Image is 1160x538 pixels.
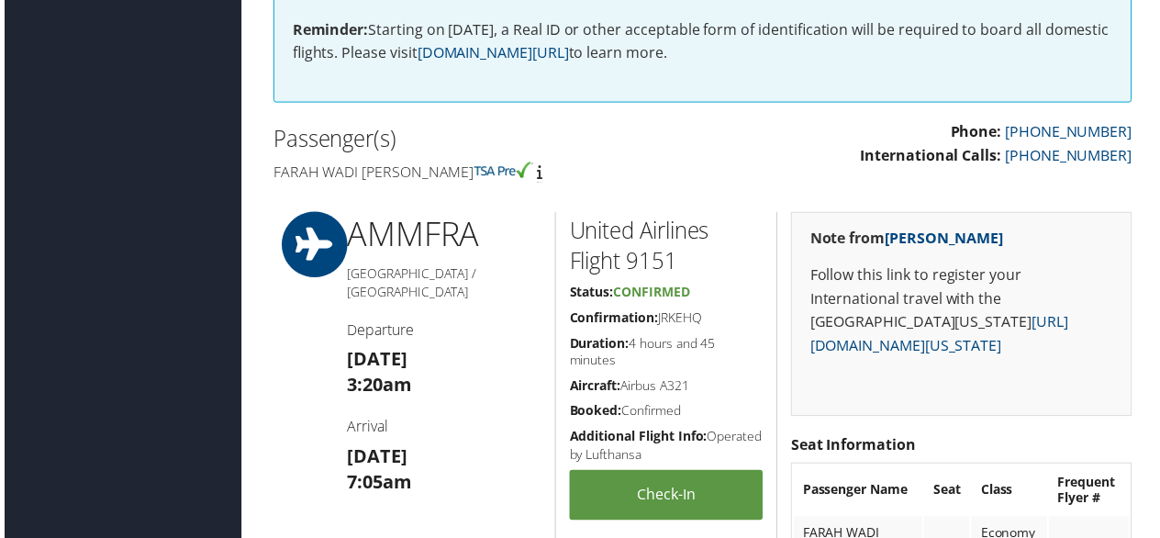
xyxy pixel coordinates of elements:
[345,375,410,399] strong: 3:20am
[887,230,1006,250] a: [PERSON_NAME]
[811,265,1116,359] p: Follow this link to register your International travel with the [GEOGRAPHIC_DATA][US_STATE]
[345,213,541,259] h1: AMM FRA
[811,313,1071,357] a: [URL][DOMAIN_NAME][US_STATE]
[345,321,541,342] h4: Departure
[569,430,764,465] h5: Operated by Lufthansa
[345,419,541,439] h4: Arrival
[345,472,410,497] strong: 7:05am
[569,430,708,447] strong: Additional Flight Info:
[290,19,366,39] strong: Reminder:
[569,336,764,372] h5: 4 hours and 45 minutes
[792,437,918,457] strong: Seat Information
[345,349,406,374] strong: [DATE]
[569,285,613,302] strong: Status:
[569,310,658,328] strong: Confirmation:
[569,310,764,329] h5: JRKEHQ
[613,285,690,302] span: Confirmed
[569,216,764,277] h2: United Airlines Flight 9151
[569,379,620,397] strong: Aircraft:
[1008,122,1135,142] a: [PHONE_NUMBER]
[416,42,568,62] a: [DOMAIN_NAME][URL]
[953,122,1004,142] strong: Phone:
[974,468,1049,518] th: Class
[345,266,541,302] h5: [GEOGRAPHIC_DATA] / [GEOGRAPHIC_DATA]
[473,163,532,179] img: tsa-precheck.png
[926,468,972,518] th: Seat
[569,379,764,398] h5: Airbus A321
[795,468,924,518] th: Passenger Name
[569,404,621,421] strong: Booked:
[271,124,689,155] h2: Passenger(s)
[345,446,406,471] strong: [DATE]
[271,163,689,183] h4: Farah wadi [PERSON_NAME]
[811,230,1006,250] strong: Note from
[1052,468,1132,518] th: Frequent Flyer #
[569,404,764,422] h5: Confirmed
[569,473,764,523] a: Check-in
[569,336,629,353] strong: Duration:
[290,18,1116,65] p: Starting on [DATE], a Real ID or other acceptable form of identification will be required to boar...
[862,146,1004,166] strong: International Calls:
[1008,146,1135,166] a: [PHONE_NUMBER]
